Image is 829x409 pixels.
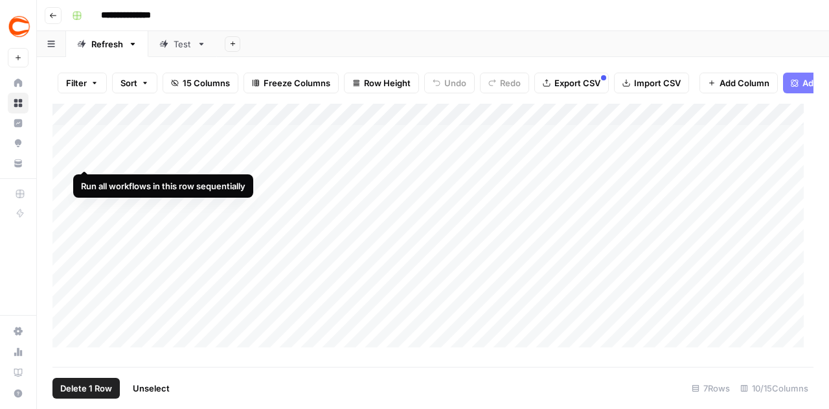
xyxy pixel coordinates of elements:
a: Home [8,73,28,93]
span: Add Column [720,76,769,89]
span: Redo [500,76,521,89]
a: Test [148,31,217,57]
span: Unselect [133,382,170,395]
a: Opportunities [8,133,28,154]
span: Delete 1 Row [60,382,112,395]
button: Freeze Columns [244,73,339,93]
div: Test [174,38,192,51]
button: Delete 1 Row [52,378,120,399]
button: Export CSV [534,73,609,93]
span: Undo [444,76,466,89]
a: Learning Hub [8,362,28,383]
button: Undo [424,73,475,93]
button: Redo [480,73,529,93]
span: Import CSV [634,76,681,89]
a: Settings [8,321,28,342]
div: Refresh [91,38,123,51]
button: Sort [112,73,157,93]
span: Filter [66,76,87,89]
span: Export CSV [554,76,600,89]
a: Refresh [66,31,148,57]
button: Help + Support [8,383,28,404]
button: Filter [58,73,107,93]
img: Covers Logo [8,15,31,38]
button: Row Height [344,73,419,93]
a: Insights [8,113,28,134]
button: Workspace: Covers [8,10,28,43]
div: Run all workflows in this row sequentially [81,180,245,193]
button: Import CSV [614,73,689,93]
a: Usage [8,342,28,362]
button: Add Column [699,73,778,93]
a: Your Data [8,153,28,174]
span: Sort [120,76,137,89]
span: 15 Columns [183,76,230,89]
button: Unselect [125,378,177,399]
a: Browse [8,93,28,113]
span: Row Height [364,76,411,89]
button: 15 Columns [163,73,238,93]
div: 10/15 Columns [735,378,813,399]
div: 7 Rows [687,378,735,399]
span: Freeze Columns [264,76,330,89]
